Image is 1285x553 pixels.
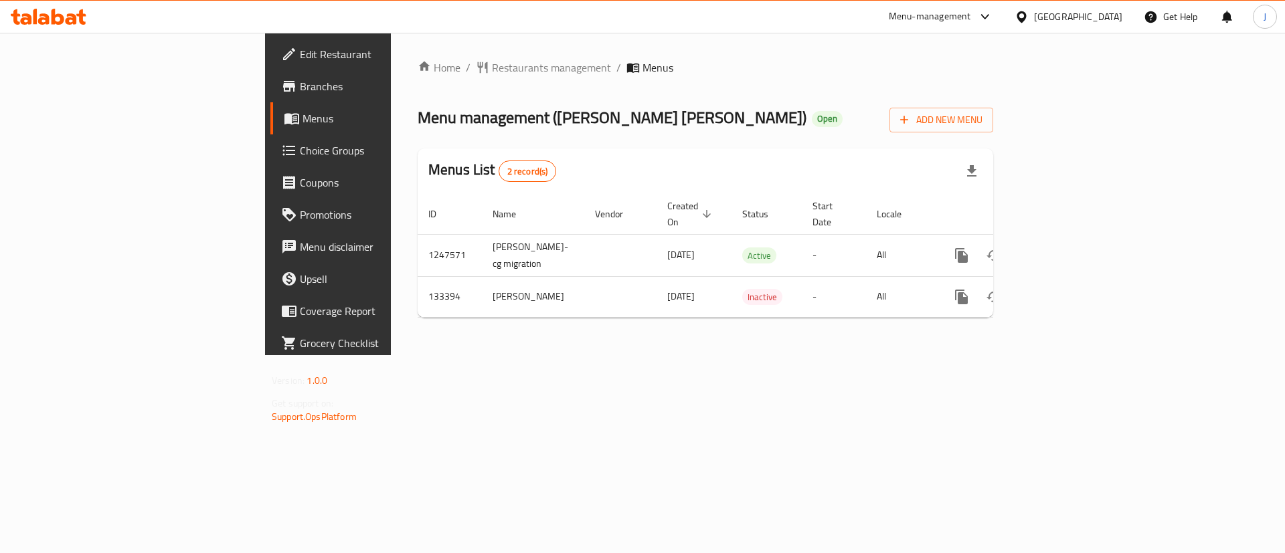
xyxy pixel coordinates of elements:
[270,167,480,199] a: Coupons
[900,112,982,128] span: Add New Menu
[270,231,480,263] a: Menu disclaimer
[476,60,611,76] a: Restaurants management
[300,142,469,158] span: Choice Groups
[418,194,1085,318] table: enhanced table
[667,246,695,263] span: [DATE]
[270,295,480,327] a: Coverage Report
[802,234,866,276] td: -
[978,239,1010,271] button: Change Status
[877,206,919,222] span: Locale
[812,111,843,127] div: Open
[742,289,782,305] div: Inactive
[270,327,480,359] a: Grocery Checklist
[270,134,480,167] a: Choice Groups
[307,372,327,389] span: 1.0.0
[1264,9,1266,24] span: J
[300,335,469,351] span: Grocery Checklist
[300,239,469,255] span: Menu disclaimer
[802,276,866,317] td: -
[303,110,469,126] span: Menus
[499,165,556,178] span: 2 record(s)
[935,194,1085,235] th: Actions
[272,395,333,412] span: Get support on:
[889,9,971,25] div: Menu-management
[642,60,673,76] span: Menus
[300,271,469,287] span: Upsell
[428,206,454,222] span: ID
[978,281,1010,313] button: Change Status
[272,408,357,425] a: Support.OpsPlatform
[270,70,480,102] a: Branches
[812,113,843,124] span: Open
[300,175,469,191] span: Coupons
[428,160,556,182] h2: Menus List
[616,60,621,76] li: /
[270,38,480,70] a: Edit Restaurant
[595,206,640,222] span: Vendor
[1034,9,1122,24] div: [GEOGRAPHIC_DATA]
[742,248,776,263] span: Active
[300,207,469,223] span: Promotions
[418,102,806,132] span: Menu management ( [PERSON_NAME] [PERSON_NAME] )
[270,199,480,231] a: Promotions
[300,46,469,62] span: Edit Restaurant
[866,234,935,276] td: All
[667,288,695,305] span: [DATE]
[418,60,993,76] nav: breadcrumb
[492,60,611,76] span: Restaurants management
[946,281,978,313] button: more
[956,155,988,187] div: Export file
[300,78,469,94] span: Branches
[270,102,480,134] a: Menus
[499,160,557,182] div: Total records count
[667,198,715,230] span: Created On
[270,263,480,295] a: Upsell
[889,108,993,132] button: Add New Menu
[946,239,978,271] button: more
[866,276,935,317] td: All
[300,303,469,319] span: Coverage Report
[742,206,786,222] span: Status
[272,372,305,389] span: Version:
[482,234,584,276] td: [PERSON_NAME]-cg migration
[482,276,584,317] td: [PERSON_NAME]
[812,198,850,230] span: Start Date
[742,290,782,305] span: Inactive
[493,206,533,222] span: Name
